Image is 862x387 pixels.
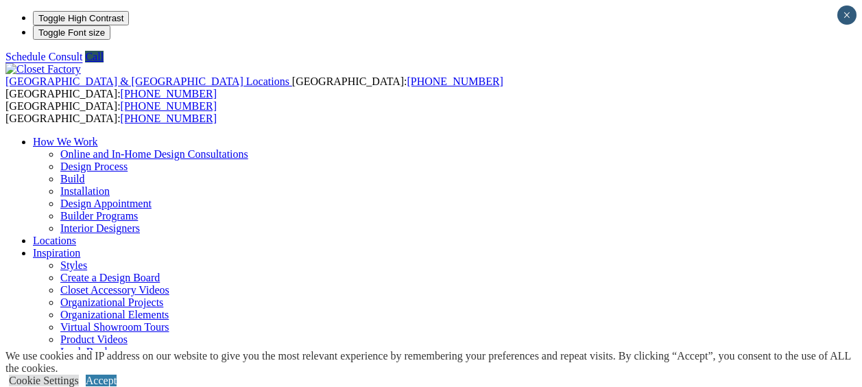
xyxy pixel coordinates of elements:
span: [GEOGRAPHIC_DATA]: [GEOGRAPHIC_DATA]: [5,75,503,99]
a: [PHONE_NUMBER] [121,100,217,112]
a: Accept [86,375,117,386]
button: Toggle Font size [33,25,110,40]
img: Closet Factory [5,63,81,75]
a: Design Appointment [60,198,152,209]
a: Create a Design Board [60,272,160,283]
a: Builder Programs [60,210,138,222]
a: Schedule Consult [5,51,82,62]
a: Locations [33,235,76,246]
a: Look Books [60,346,115,357]
button: Toggle High Contrast [33,11,129,25]
a: Product Videos [60,333,128,345]
a: Virtual Showroom Tours [60,321,169,333]
a: Online and In-Home Design Consultations [60,148,248,160]
div: We use cookies and IP address on our website to give you the most relevant experience by remember... [5,350,862,375]
a: Inspiration [33,247,80,259]
a: Styles [60,259,87,271]
a: Build [60,173,85,185]
a: [PHONE_NUMBER] [121,88,217,99]
a: Organizational Projects [60,296,163,308]
a: Design Process [60,161,128,172]
span: Toggle High Contrast [38,13,123,23]
span: Toggle Font size [38,27,105,38]
a: Installation [60,185,110,197]
span: [GEOGRAPHIC_DATA] & [GEOGRAPHIC_DATA] Locations [5,75,289,87]
a: [PHONE_NUMBER] [121,113,217,124]
a: Closet Accessory Videos [60,284,169,296]
span: [GEOGRAPHIC_DATA]: [GEOGRAPHIC_DATA]: [5,100,217,124]
a: Interior Designers [60,222,140,234]
a: [PHONE_NUMBER] [407,75,503,87]
a: Organizational Elements [60,309,169,320]
button: Close [837,5,857,25]
a: Call [85,51,104,62]
a: [GEOGRAPHIC_DATA] & [GEOGRAPHIC_DATA] Locations [5,75,292,87]
a: How We Work [33,136,98,148]
a: Cookie Settings [9,375,79,386]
